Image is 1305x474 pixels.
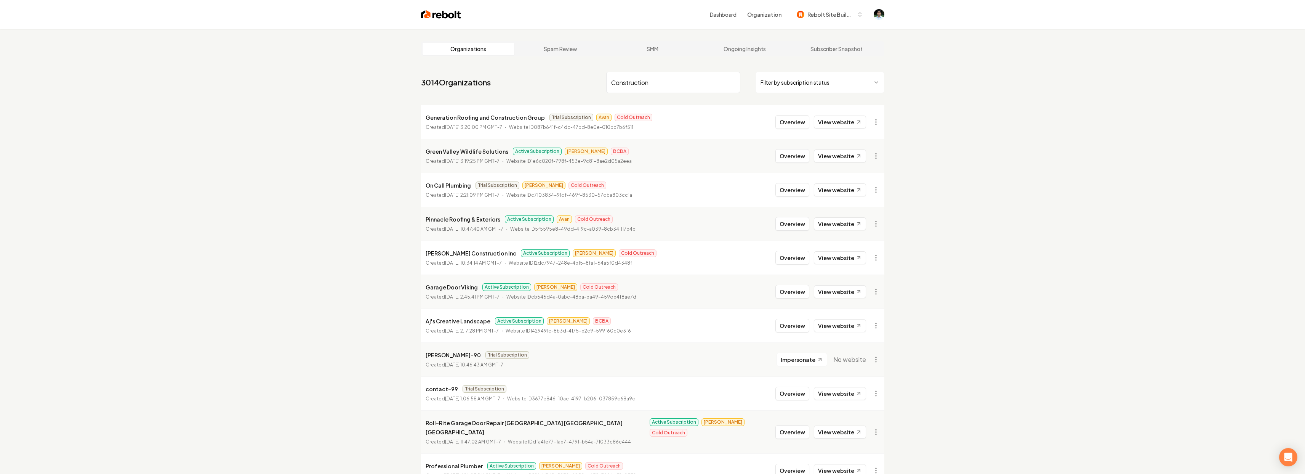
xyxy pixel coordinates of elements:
[775,387,809,400] button: Overview
[445,260,502,266] time: [DATE] 10:34:14 AM GMT-7
[445,124,502,130] time: [DATE] 3:20:00 PM GMT-7
[580,283,618,291] span: Cold Outreach
[509,259,632,267] p: Website ID 12dc7947-248e-4b15-8fa1-64a5f0d4348f
[426,249,516,258] p: [PERSON_NAME] Construction Inc
[573,249,616,257] span: [PERSON_NAME]
[549,114,593,121] span: Trial Subscription
[421,77,491,88] a: 3014Organizations
[426,461,483,471] p: Professional Plumber
[607,43,699,55] a: SMM
[426,191,500,199] p: Created
[476,182,519,189] span: Trial Subscription
[421,9,461,20] img: Rebolt Logo
[514,43,607,55] a: Spam Review
[445,158,500,164] time: [DATE] 3:19:25 PM GMT-7
[539,462,582,470] span: [PERSON_NAME]
[557,215,572,223] span: Avan
[547,317,590,325] span: [PERSON_NAME]
[775,183,809,197] button: Overview
[775,285,809,299] button: Overview
[506,293,636,301] p: Website ID cb546d4a-0abc-48ba-ba49-459db4f8ae7d
[701,418,745,426] span: [PERSON_NAME]
[650,418,698,426] span: Active Subscription
[791,43,883,55] a: Subscriber Snapshot
[426,215,500,224] p: Pinnacle Roofing & Exteriors
[814,116,866,129] a: View website
[775,115,809,129] button: Overview
[445,362,503,368] time: [DATE] 10:46:43 AM GMT-7
[426,181,471,190] p: On Call Plumbing
[775,319,809,333] button: Overview
[585,462,623,470] span: Cold Outreach
[423,43,515,55] a: Organizations
[611,148,629,155] span: BCBA
[426,418,645,437] p: Roll-Rite Garage Door Repair [GEOGRAPHIC_DATA] [GEOGRAPHIC_DATA] [GEOGRAPHIC_DATA]
[508,438,631,446] p: Website ID dfa41e77-1ab7-4791-b54a-71033c86c444
[426,157,500,165] p: Created
[874,9,884,20] img: Arwin Rahmatpanah
[606,72,740,93] input: Search by name or ID
[426,113,545,122] p: Generation Roofing and Construction Group
[565,148,608,155] span: [PERSON_NAME]
[814,387,866,400] a: View website
[426,317,490,326] p: Aj's Creative Landscape
[495,317,544,325] span: Active Subscription
[506,157,632,165] p: Website ID 1e6c020f-798f-453e-9c81-8ae2d05a2eea
[445,439,501,445] time: [DATE] 11:47:02 AM GMT-7
[482,283,531,291] span: Active Subscription
[445,396,500,402] time: [DATE] 1:06:58 AM GMT-7
[426,124,502,131] p: Created
[445,192,500,198] time: [DATE] 2:21:09 PM GMT-7
[426,327,499,335] p: Created
[874,9,884,20] button: Open user button
[710,11,737,18] a: Dashboard
[568,182,606,189] span: Cold Outreach
[814,251,866,264] a: View website
[426,384,458,394] p: contact-99
[521,249,570,257] span: Active Subscription
[596,114,612,121] span: Avan
[426,283,478,292] p: Garage Door Viking
[506,191,632,199] p: Website ID c7103834-91df-469f-8530-57dba803cc1a
[426,225,503,233] p: Created
[485,351,529,359] span: Trial Subscription
[575,215,613,223] span: Cold Outreach
[797,11,804,18] img: Rebolt Site Builder
[807,11,854,19] span: Rebolt Site Builder
[510,225,636,233] p: Website ID 5f5595e8-49dd-419c-a039-8cb341117b4b
[426,438,501,446] p: Created
[619,249,657,257] span: Cold Outreach
[507,395,635,403] p: Website ID 3677e846-10ae-4197-b206-037859c68a9c
[814,149,866,162] a: View website
[1279,448,1297,466] div: Open Intercom Messenger
[833,355,866,364] span: No website
[775,217,809,231] button: Overview
[814,426,866,439] a: View website
[775,425,809,439] button: Overview
[426,293,500,301] p: Created
[781,356,815,363] span: Impersonate
[743,8,786,21] button: Organization
[426,259,502,267] p: Created
[814,319,866,332] a: View website
[445,294,500,300] time: [DATE] 2:45:41 PM GMT-7
[505,215,554,223] span: Active Subscription
[445,226,503,232] time: [DATE] 10:47:40 AM GMT-7
[445,328,499,334] time: [DATE] 2:17:28 PM GMT-7
[426,361,503,369] p: Created
[814,285,866,298] a: View website
[593,317,611,325] span: BCBA
[814,217,866,230] a: View website
[814,183,866,196] a: View website
[615,114,652,121] span: Cold Outreach
[522,182,565,189] span: [PERSON_NAME]
[426,395,500,403] p: Created
[426,350,481,360] p: [PERSON_NAME]-90
[513,148,562,155] span: Active Subscription
[775,149,809,163] button: Overview
[426,147,508,156] p: Green Valley Wildlife Solutions
[775,251,809,265] button: Overview
[650,429,687,437] span: Cold Outreach
[506,327,631,335] p: Website ID 1429491c-8b3d-4175-b2c9-599f60c0e3f6
[463,385,506,393] span: Trial Subscription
